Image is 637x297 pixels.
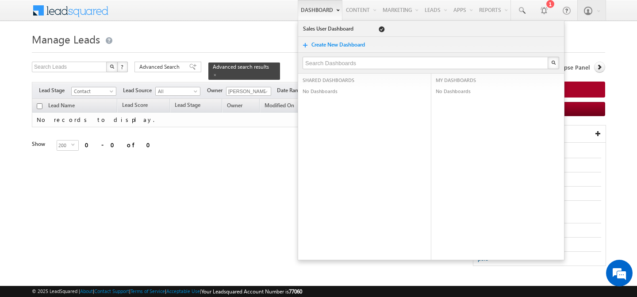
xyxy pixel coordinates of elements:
[155,87,200,96] a: All
[118,100,152,112] a: Lead Score
[12,82,161,224] textarea: Type your message and hit 'Enter'
[32,287,302,296] span: © 2025 LeadSquared | | | | |
[551,60,556,65] img: Search
[71,143,78,147] span: select
[15,47,37,58] img: d_60004797649_company_0_60004797649
[226,87,271,96] input: Type to Search
[303,76,354,84] span: SHARED DASHBOARDS
[37,103,42,109] input: Check all records
[436,88,471,94] span: No Dashboards
[227,102,242,109] span: Owner
[123,86,155,94] span: Lead Source
[85,140,156,150] div: 0 - 0 of 0
[259,87,270,96] a: Show All Items
[80,288,93,294] a: About
[130,288,165,294] a: Terms of Service
[277,86,307,94] span: Date Range
[289,288,302,295] span: 77060
[207,86,226,94] span: Owner
[139,63,182,71] span: Advanced Search
[121,63,125,70] span: ?
[71,87,116,96] a: Contact
[32,140,50,148] div: Show
[46,47,149,58] div: Chat with us now
[57,141,71,150] span: 200
[32,32,100,46] span: Manage Leads
[39,86,71,94] span: Lead Stage
[201,288,302,295] span: Your Leadsquared Account Number is
[303,57,549,69] input: Search Dashboards
[44,101,79,112] a: Lead Name
[145,4,166,26] div: Minimize live chat window
[551,63,590,71] span: Collapse Panel
[122,102,148,108] span: Lead Score
[32,113,458,127] td: No records to display.
[436,76,476,84] span: MY DASHBOARDS
[170,100,205,112] a: Lead Stage
[110,64,114,69] img: Search
[379,26,385,32] span: Default Dashboard
[265,102,294,109] span: Modified On
[260,100,307,112] a: Modified On (sorted descending)
[295,102,303,109] span: (sorted descending)
[117,62,128,72] button: ?
[94,288,129,294] a: Contact Support
[303,24,365,33] a: Sales User Dashboard
[303,88,338,94] span: No Dashboards
[311,40,374,49] a: Create New Dashboard
[120,232,161,244] em: Start Chat
[213,63,269,70] span: Advanced search results
[166,288,200,294] a: Acceptable Use
[72,87,114,95] span: Contact
[156,87,198,95] span: All
[175,102,200,108] span: Lead Stage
